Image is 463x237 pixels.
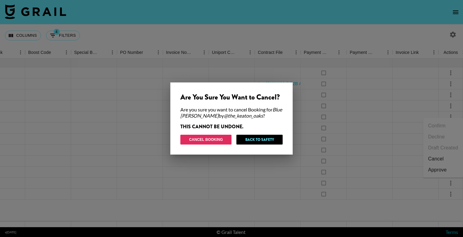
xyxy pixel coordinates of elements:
em: Blue [PERSON_NAME] [180,107,282,118]
div: Are You Sure You Want to Cancel? [180,92,283,102]
div: THIS CANNOT BE UNDONE. [180,124,283,130]
button: Back to Safety [236,135,283,145]
button: Cancel Booking [180,135,231,145]
div: Are you sure you want to cancel Booking for by ? [180,107,283,119]
em: @ the_keaton_oaks [224,113,263,118]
